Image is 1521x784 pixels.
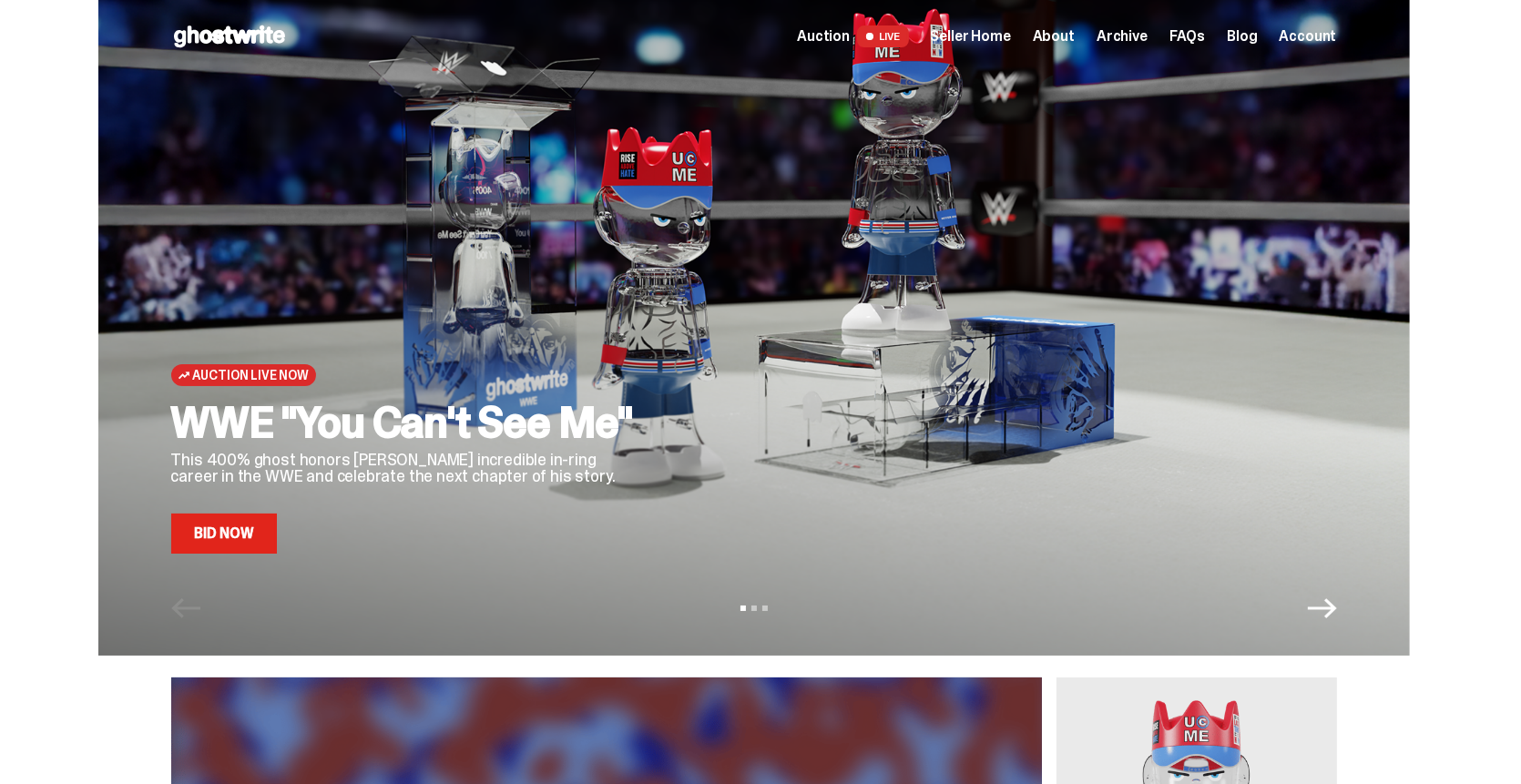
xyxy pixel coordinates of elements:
[1280,29,1337,44] a: Account
[931,29,1011,44] a: Seller Home
[751,606,757,611] button: View slide 2
[1308,594,1337,623] button: Next
[740,606,746,611] button: View slide 1
[857,25,909,47] span: LIVE
[1227,29,1257,44] a: Blog
[797,25,908,47] a: Auction LIVE
[1033,29,1075,44] a: About
[797,29,850,44] span: Auction
[171,401,645,444] h2: WWE "You Can't See Me"
[762,606,768,611] button: View slide 3
[171,452,645,484] p: This 400% ghost honors [PERSON_NAME] incredible in-ring career in the WWE and celebrate the next ...
[171,514,278,554] a: Bid Now
[193,368,309,382] span: Auction Live Now
[1169,29,1205,44] a: FAQs
[1097,29,1148,44] a: Archive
